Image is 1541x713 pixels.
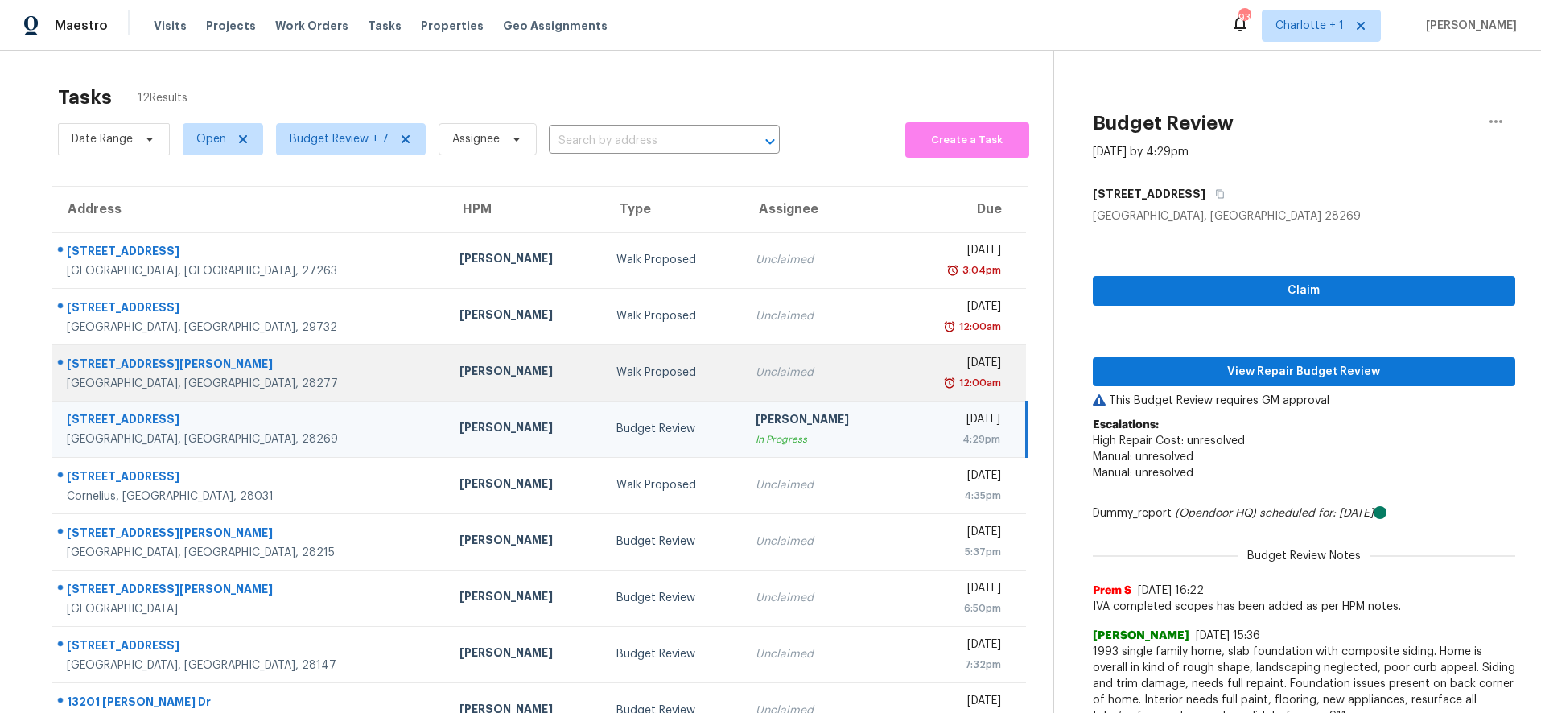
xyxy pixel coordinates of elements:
[67,525,434,545] div: [STREET_ADDRESS][PERSON_NAME]
[459,363,591,383] div: [PERSON_NAME]
[756,252,887,268] div: Unclaimed
[1275,18,1344,34] span: Charlotte + 1
[616,477,730,493] div: Walk Proposed
[743,187,900,232] th: Assignee
[452,131,500,147] span: Assignee
[913,637,1001,657] div: [DATE]
[946,262,959,278] img: Overdue Alarm Icon
[459,476,591,496] div: [PERSON_NAME]
[459,307,591,327] div: [PERSON_NAME]
[67,581,434,601] div: [STREET_ADDRESS][PERSON_NAME]
[616,421,730,437] div: Budget Review
[52,187,447,232] th: Address
[67,488,434,505] div: Cornelius, [GEOGRAPHIC_DATA], 28031
[956,319,1001,335] div: 12:00am
[759,130,781,153] button: Open
[913,299,1001,319] div: [DATE]
[1238,10,1250,26] div: 93
[1106,281,1503,301] span: Claim
[1175,508,1256,519] i: (Opendoor HQ)
[1093,419,1159,431] b: Escalations:
[1093,599,1516,615] span: IVA completed scopes has been added as per HPM notes.
[290,131,389,147] span: Budget Review + 7
[1106,362,1503,382] span: View Repair Budget Review
[756,365,887,381] div: Unclaimed
[943,375,956,391] img: Overdue Alarm Icon
[67,263,434,279] div: [GEOGRAPHIC_DATA], [GEOGRAPHIC_DATA], 27263
[956,375,1001,391] div: 12:00am
[1093,468,1193,479] span: Manual: unresolved
[421,18,484,34] span: Properties
[616,252,730,268] div: Walk Proposed
[943,319,956,335] img: Overdue Alarm Icon
[756,477,887,493] div: Unclaimed
[1093,393,1516,409] p: This Budget Review requires GM approval
[913,431,1000,447] div: 4:29pm
[900,187,1026,232] th: Due
[447,187,604,232] th: HPM
[67,299,434,319] div: [STREET_ADDRESS]
[459,588,591,608] div: [PERSON_NAME]
[1093,583,1131,599] span: Prem S
[58,89,112,105] h2: Tasks
[67,637,434,657] div: [STREET_ADDRESS]
[616,646,730,662] div: Budget Review
[959,262,1001,278] div: 3:04pm
[913,488,1001,504] div: 4:35pm
[275,18,348,34] span: Work Orders
[756,431,887,447] div: In Progress
[913,355,1001,375] div: [DATE]
[1093,208,1516,225] div: [GEOGRAPHIC_DATA], [GEOGRAPHIC_DATA] 28269
[756,534,887,550] div: Unclaimed
[913,131,1020,150] span: Create a Task
[67,243,434,263] div: [STREET_ADDRESS]
[913,411,1000,431] div: [DATE]
[459,532,591,552] div: [PERSON_NAME]
[1093,357,1516,387] button: View Repair Budget Review
[913,468,1001,488] div: [DATE]
[616,590,730,606] div: Budget Review
[1093,451,1193,463] span: Manual: unresolved
[154,18,187,34] span: Visits
[55,18,108,34] span: Maestro
[459,645,591,665] div: [PERSON_NAME]
[913,242,1001,262] div: [DATE]
[1138,585,1204,596] span: [DATE] 16:22
[756,411,887,431] div: [PERSON_NAME]
[67,319,434,336] div: [GEOGRAPHIC_DATA], [GEOGRAPHIC_DATA], 29732
[905,122,1028,158] button: Create a Task
[756,590,887,606] div: Unclaimed
[72,131,133,147] span: Date Range
[1259,508,1374,519] i: scheduled for: [DATE]
[67,468,434,488] div: [STREET_ADDRESS]
[549,129,735,154] input: Search by address
[459,250,591,270] div: [PERSON_NAME]
[1093,115,1234,131] h2: Budget Review
[1093,628,1189,644] span: [PERSON_NAME]
[756,646,887,662] div: Unclaimed
[196,131,226,147] span: Open
[1093,276,1516,306] button: Claim
[138,90,187,106] span: 12 Results
[1093,435,1245,447] span: High Repair Cost: unresolved
[913,693,1001,713] div: [DATE]
[616,308,730,324] div: Walk Proposed
[1205,179,1227,208] button: Copy Address
[913,544,1001,560] div: 5:37pm
[913,600,1001,616] div: 6:50pm
[368,20,402,31] span: Tasks
[67,376,434,392] div: [GEOGRAPHIC_DATA], [GEOGRAPHIC_DATA], 28277
[1093,186,1205,202] h5: [STREET_ADDRESS]
[67,431,434,447] div: [GEOGRAPHIC_DATA], [GEOGRAPHIC_DATA], 28269
[459,419,591,439] div: [PERSON_NAME]
[503,18,608,34] span: Geo Assignments
[604,187,743,232] th: Type
[1419,18,1517,34] span: [PERSON_NAME]
[1093,505,1516,521] div: Dummy_report
[616,534,730,550] div: Budget Review
[1093,144,1189,160] div: [DATE] by 4:29pm
[67,601,434,617] div: [GEOGRAPHIC_DATA]
[913,580,1001,600] div: [DATE]
[913,657,1001,673] div: 7:32pm
[67,545,434,561] div: [GEOGRAPHIC_DATA], [GEOGRAPHIC_DATA], 28215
